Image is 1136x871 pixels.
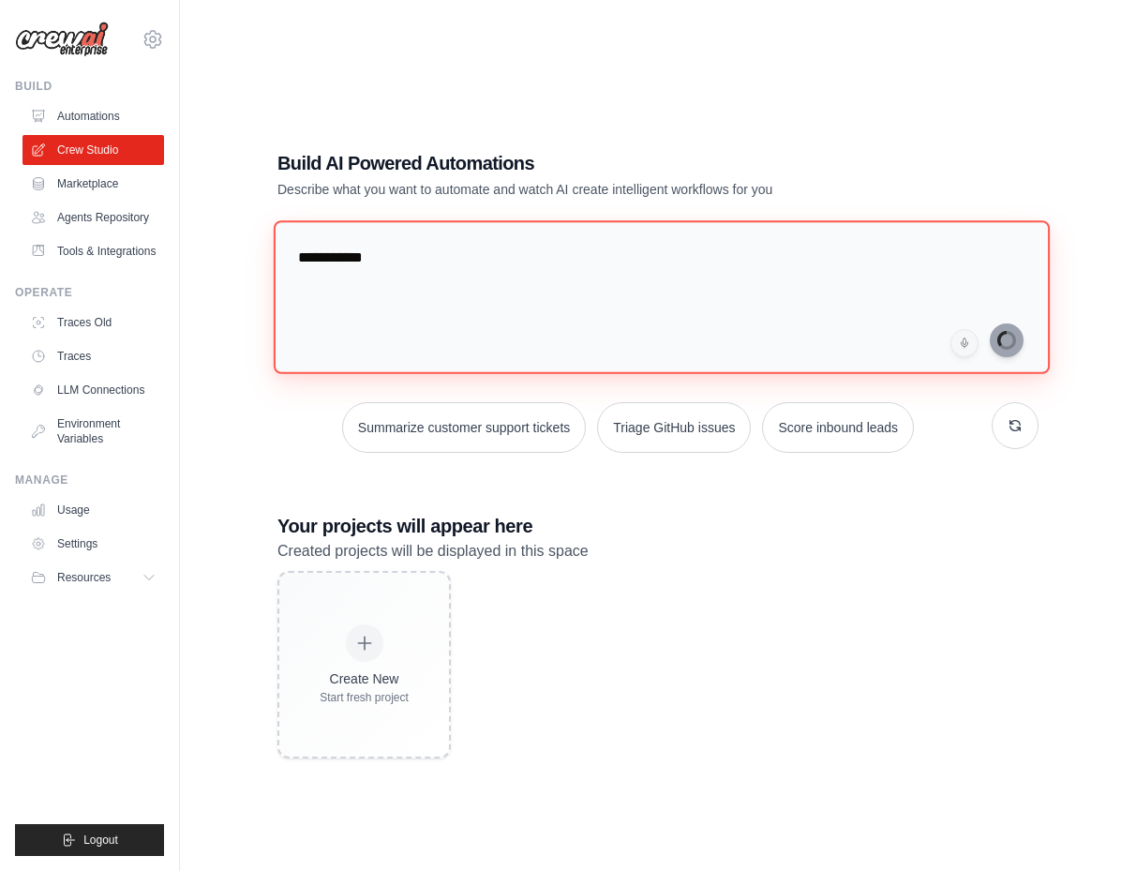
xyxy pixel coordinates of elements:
[1042,781,1136,871] div: 채팅 위젯
[992,402,1039,449] button: Get new suggestions
[22,101,164,131] a: Automations
[597,402,751,453] button: Triage GitHub issues
[22,341,164,371] a: Traces
[15,473,164,488] div: Manage
[277,513,1039,539] h3: Your projects will appear here
[22,203,164,233] a: Agents Repository
[277,150,907,176] h1: Build AI Powered Automations
[15,285,164,300] div: Operate
[950,329,979,357] button: Click to speak your automation idea
[22,563,164,593] button: Resources
[762,402,914,453] button: Score inbound leads
[15,824,164,856] button: Logout
[22,529,164,559] a: Settings
[277,539,1039,563] p: Created projects will be displayed in this space
[342,402,586,453] button: Summarize customer support tickets
[83,833,118,848] span: Logout
[22,495,164,525] a: Usage
[57,570,111,585] span: Resources
[22,236,164,266] a: Tools & Integrations
[277,180,907,199] p: Describe what you want to automate and watch AI create intelligent workflows for you
[15,79,164,94] div: Build
[22,409,164,454] a: Environment Variables
[1042,781,1136,871] iframe: Chat Widget
[22,375,164,405] a: LLM Connections
[320,669,409,688] div: Create New
[320,690,409,705] div: Start fresh project
[22,169,164,199] a: Marketplace
[15,22,109,57] img: Logo
[22,135,164,165] a: Crew Studio
[22,308,164,338] a: Traces Old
